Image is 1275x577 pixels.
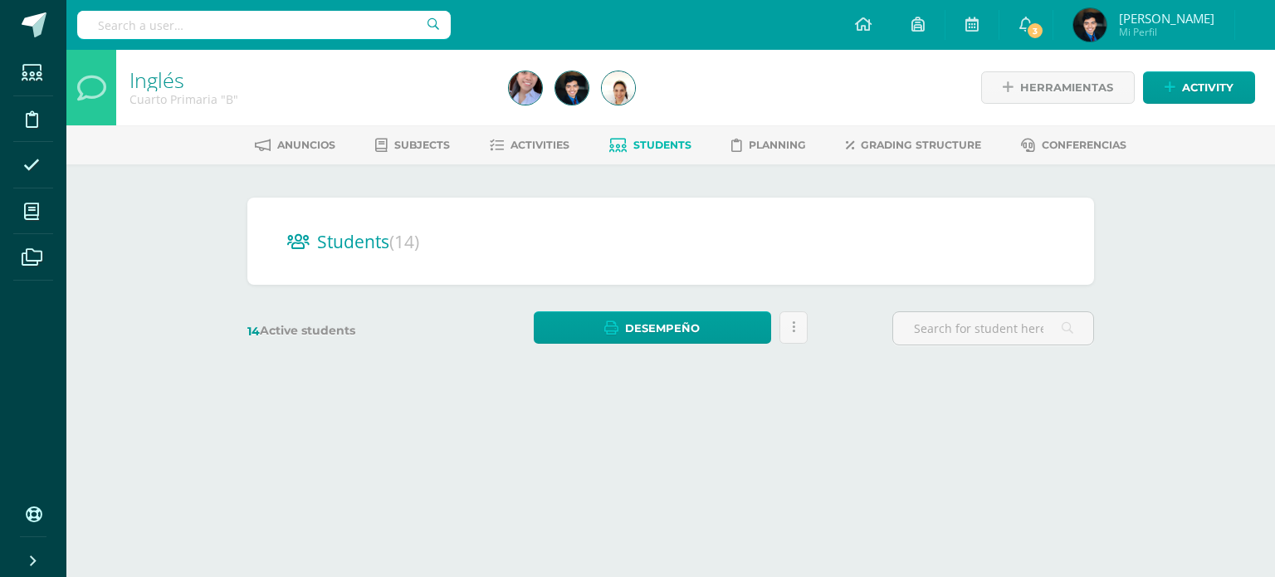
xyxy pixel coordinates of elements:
[1119,10,1214,27] span: [PERSON_NAME]
[1143,71,1255,104] a: Activity
[633,139,691,151] span: Students
[893,312,1093,345] input: Search for student here…
[1042,139,1126,151] span: Conferencias
[394,139,450,151] span: Subjects
[846,132,981,159] a: Grading structure
[490,132,569,159] a: Activities
[861,139,981,151] span: Grading structure
[317,230,419,253] span: Students
[389,230,419,253] span: (14)
[1119,25,1214,39] span: Mi Perfil
[129,66,184,94] a: Inglés
[509,71,542,105] img: 3e7f8260d6e5be980477c672129d8ea4.png
[602,71,635,105] img: 5eb53e217b686ee6b2ea6dc31a66d172.png
[1020,72,1113,103] span: Herramientas
[981,71,1135,104] a: Herramientas
[749,139,806,151] span: Planning
[255,132,335,159] a: Anuncios
[1182,72,1233,103] span: Activity
[247,323,449,339] label: Active students
[277,139,335,151] span: Anuncios
[129,91,489,107] div: Cuarto Primaria 'B'
[510,139,569,151] span: Activities
[534,311,770,344] a: Desempeño
[555,71,589,105] img: 6e7f9eaca34ebf24f5a660d2991bb177.png
[129,68,489,91] h1: Inglés
[731,132,806,159] a: Planning
[1026,22,1044,40] span: 3
[247,324,260,339] span: 14
[625,313,700,344] span: Desempeño
[375,132,450,159] a: Subjects
[609,132,691,159] a: Students
[77,11,451,39] input: Search a user…
[1073,8,1106,42] img: 6e7f9eaca34ebf24f5a660d2991bb177.png
[1021,132,1126,159] a: Conferencias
